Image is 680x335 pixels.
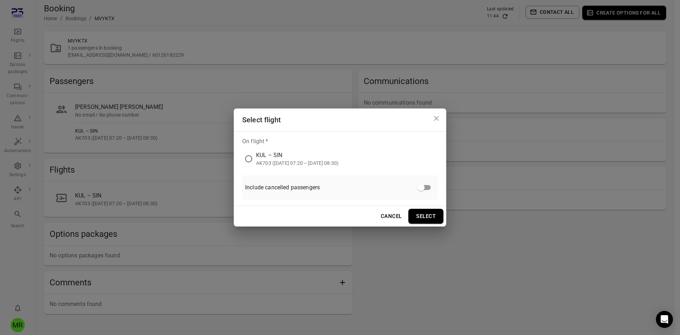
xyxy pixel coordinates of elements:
button: Select [408,209,443,224]
legend: On flight [242,137,268,145]
button: Close dialog [429,111,443,125]
button: Cancel [377,209,406,224]
h2: Select flight [234,108,446,131]
div: KUL – SIN [256,151,339,160]
div: AK703 ([DATE] 07:20 – [DATE] 08:30) [256,160,339,167]
div: Include cancelled passengers [242,175,438,200]
div: Open Intercom Messenger [656,311,673,328]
